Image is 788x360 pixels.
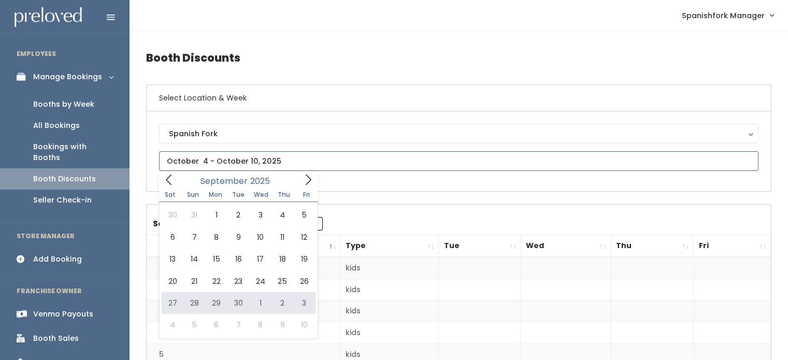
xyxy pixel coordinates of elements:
[183,204,205,226] span: August 31, 2025
[206,292,227,314] span: September 29, 2025
[340,257,438,279] td: kids
[153,217,323,231] label: Search:
[610,235,693,257] th: Thu: activate to sort column ascending
[250,192,273,198] span: Wed
[340,300,438,322] td: kids
[273,192,295,198] span: Thu
[249,292,271,314] span: October 1, 2025
[147,322,340,344] td: 4
[206,248,227,270] span: September 15, 2025
[162,226,183,248] span: September 6, 2025
[227,248,249,270] span: September 16, 2025
[693,235,771,257] th: Fri: activate to sort column ascending
[33,254,82,265] div: Add Booking
[293,248,315,270] span: September 19, 2025
[271,314,293,336] span: October 9, 2025
[159,192,182,198] span: Sat
[249,314,271,336] span: October 8, 2025
[227,226,249,248] span: September 9, 2025
[183,248,205,270] span: September 14, 2025
[206,314,227,336] span: October 6, 2025
[293,292,315,314] span: October 3, 2025
[204,192,227,198] span: Mon
[33,141,113,163] div: Bookings with Booths
[340,279,438,300] td: kids
[249,226,271,248] span: September 10, 2025
[159,151,758,171] input: October 4 - October 10, 2025
[206,226,227,248] span: September 8, 2025
[249,270,271,292] span: September 24, 2025
[271,248,293,270] span: September 18, 2025
[162,292,183,314] span: September 27, 2025
[271,270,293,292] span: September 25, 2025
[248,175,279,188] input: Year
[249,248,271,270] span: September 17, 2025
[521,235,610,257] th: Wed: activate to sort column ascending
[159,124,758,143] button: Spanish Fork
[183,226,205,248] span: September 7, 2025
[147,257,340,279] td: 1
[206,204,227,226] span: September 1, 2025
[33,309,93,320] div: Venmo Payouts
[200,177,248,185] span: September
[271,292,293,314] span: October 2, 2025
[162,248,183,270] span: September 13, 2025
[293,270,315,292] span: September 26, 2025
[146,44,771,72] h4: Booth Discounts
[182,192,205,198] span: Sun
[293,314,315,336] span: October 10, 2025
[147,85,771,111] h6: Select Location & Week
[147,235,340,257] th: Booth Number: activate to sort column descending
[33,174,96,184] div: Booth Discounts
[227,204,249,226] span: September 2, 2025
[227,292,249,314] span: September 30, 2025
[227,192,250,198] span: Tue
[183,292,205,314] span: September 28, 2025
[147,279,340,300] td: 2
[33,120,80,131] div: All Bookings
[340,235,438,257] th: Type: activate to sort column ascending
[33,99,94,110] div: Booths by Week
[162,270,183,292] span: September 20, 2025
[295,192,318,198] span: Fri
[271,204,293,226] span: September 4, 2025
[271,226,293,248] span: September 11, 2025
[169,128,749,139] div: Spanish Fork
[33,71,102,82] div: Manage Bookings
[682,10,765,21] span: Spanishfork Manager
[227,270,249,292] span: September 23, 2025
[227,314,249,336] span: October 7, 2025
[162,204,183,226] span: August 30, 2025
[438,235,521,257] th: Tue: activate to sort column ascending
[33,333,79,344] div: Booth Sales
[249,204,271,226] span: September 3, 2025
[293,226,315,248] span: September 12, 2025
[293,204,315,226] span: September 5, 2025
[162,314,183,336] span: October 4, 2025
[340,322,438,344] td: kids
[183,270,205,292] span: September 21, 2025
[206,270,227,292] span: September 22, 2025
[183,314,205,336] span: October 5, 2025
[147,300,340,322] td: 3
[671,4,784,26] a: Spanishfork Manager
[15,7,82,27] img: preloved logo
[33,195,92,206] div: Seller Check-in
